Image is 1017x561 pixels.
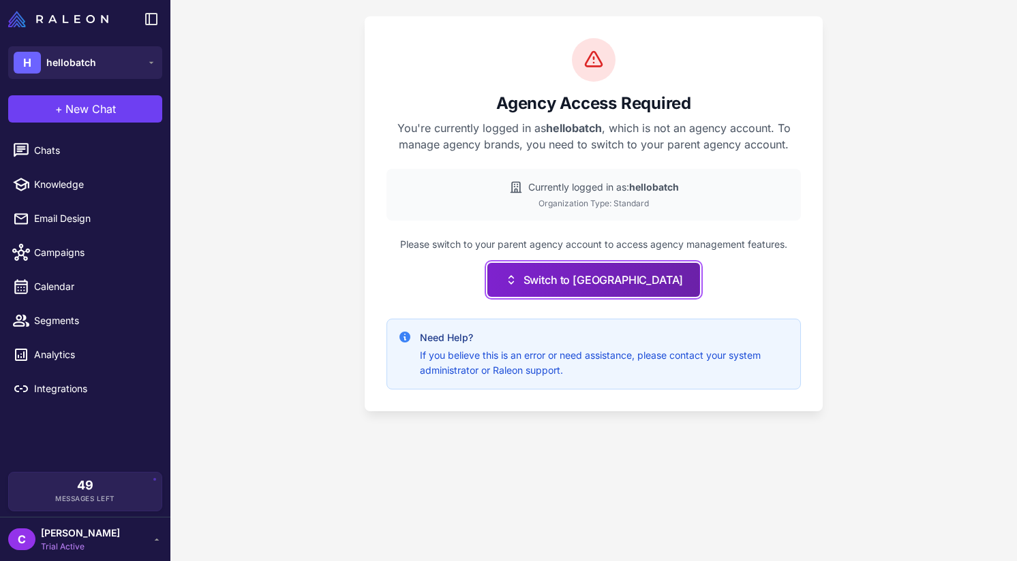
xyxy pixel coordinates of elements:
span: Calendar [34,279,154,294]
span: Analytics [34,347,154,362]
span: New Chat [65,101,116,117]
p: If you believe this is an error or need assistance, please contact your system administrator or R... [420,348,789,378]
h2: Agency Access Required [386,93,801,114]
p: You're currently logged in as , which is not an agency account. To manage agency brands, you need... [386,120,801,153]
a: Segments [5,306,165,335]
button: Switch to [GEOGRAPHIC_DATA] [487,263,701,297]
a: Raleon Logo [8,11,114,27]
div: C [8,528,35,550]
span: Email Design [34,211,154,226]
img: Raleon Logo [8,11,108,27]
span: Currently logged in as: [528,180,679,195]
span: Knowledge [34,177,154,192]
div: H [14,52,41,74]
p: Please switch to your parent agency account to access agency management features. [386,237,801,252]
strong: hellobatch [629,181,679,193]
a: Calendar [5,272,165,301]
h4: Need Help? [420,330,789,345]
a: Knowledge [5,170,165,199]
span: hellobatch [46,55,96,70]
span: Chats [34,143,154,158]
a: Chats [5,136,165,165]
span: Integrations [34,381,154,396]
span: Campaigns [34,245,154,260]
button: +New Chat [8,95,162,123]
a: Analytics [5,340,165,369]
a: Integrations [5,374,165,403]
a: Email Design [5,204,165,233]
span: 49 [77,479,93,492]
strong: hellobatch [546,121,602,135]
a: Campaigns [5,238,165,267]
span: Segments [34,313,154,328]
span: Trial Active [41,541,120,553]
div: Organization Type: Standard [397,197,790,210]
button: Hhellobatch [8,46,162,79]
span: Messages Left [55,494,115,504]
span: [PERSON_NAME] [41,526,120,541]
span: + [55,101,63,117]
